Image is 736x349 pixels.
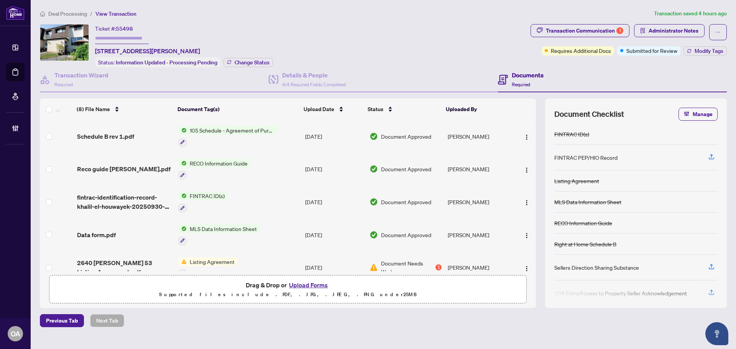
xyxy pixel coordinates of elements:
[223,58,273,67] button: Change Status
[654,9,727,18] article: Transaction saved 4 hours ago
[370,263,378,272] img: Document Status
[187,224,260,233] span: MLS Data Information Sheet
[246,280,330,290] span: Drag & Drop or
[370,198,378,206] img: Document Status
[554,263,639,272] div: Sellers Direction Sharing Substance
[531,24,629,37] button: Transaction Communication1
[49,275,526,304] span: Drag & Drop orUpload FormsSupported files include .PDF, .JPG, .JPEG, .PNG under25MB
[187,192,228,200] span: FINTRAC ID(s)
[301,98,365,120] th: Upload Date
[77,193,172,211] span: fintrac-identification-record-khalil-el-houwayek-20250930-103327.pdf
[381,198,431,206] span: Document Approved
[554,198,621,206] div: MLS Data Information Sheet
[74,98,174,120] th: (8) File Name
[178,224,260,245] button: Status IconMLS Data Information Sheet
[521,196,533,208] button: Logo
[445,218,514,251] td: [PERSON_NAME]
[445,185,514,218] td: [PERSON_NAME]
[6,6,25,20] img: logo
[302,120,366,153] td: [DATE]
[95,10,136,17] span: View Transaction
[40,25,89,61] img: IMG-X12433479_1.jpg
[370,165,378,173] img: Document Status
[695,48,723,54] span: Modify Tags
[90,9,92,18] li: /
[302,218,366,251] td: [DATE]
[683,46,727,56] button: Modify Tags
[381,132,431,141] span: Document Approved
[235,60,269,65] span: Change Status
[54,70,108,80] h4: Transaction Wizard
[178,192,228,212] button: Status IconFINTRAC ID(s)
[554,219,612,227] div: RECO Information Guide
[554,130,589,138] div: FINTRAC ID(s)
[678,108,718,121] button: Manage
[524,233,530,239] img: Logo
[77,258,172,277] span: 2640 [PERSON_NAME] 53 Listing Agreement.pdf
[370,132,378,141] img: Document Status
[116,59,217,66] span: Information Updated - Processing Pending
[302,185,366,218] td: [DATE]
[640,28,646,33] span: solution
[178,159,251,180] button: Status IconRECO Information Guide
[178,159,187,167] img: Status Icon
[524,200,530,206] img: Logo
[705,322,728,345] button: Open asap
[445,153,514,186] td: [PERSON_NAME]
[524,134,530,140] img: Logo
[77,132,134,141] span: Schedule B rev 1.pdf
[187,159,251,167] span: RECO Information Guide
[554,177,599,185] div: Listing Agreement
[304,105,334,113] span: Upload Date
[649,25,698,37] span: Administrator Notes
[445,120,514,153] td: [PERSON_NAME]
[90,314,124,327] button: Next Tab
[77,105,110,113] span: (8) File Name
[187,257,238,266] span: Listing Agreement
[302,251,366,284] td: [DATE]
[187,126,278,134] span: 105 Schedule - Agreement of Purchase and Sale
[551,46,611,55] span: Requires Additional Docs
[370,231,378,239] img: Document Status
[40,314,84,327] button: Previous Tab
[54,290,522,299] p: Supported files include .PDF, .JPG, .JPEG, .PNG under 25 MB
[365,98,442,120] th: Status
[524,167,530,173] img: Logo
[282,70,346,80] h4: Details & People
[521,261,533,274] button: Logo
[95,57,220,67] div: Status:
[46,315,78,327] span: Previous Tab
[626,46,677,55] span: Submitted for Review
[302,153,366,186] td: [DATE]
[282,82,346,87] span: 4/4 Required Fields Completed
[77,164,171,174] span: Reco guide [PERSON_NAME].pdf
[554,153,618,162] div: FINTRAC PEP/HIO Record
[95,24,133,33] div: Ticket #:
[381,165,431,173] span: Document Approved
[178,126,187,134] img: Status Icon
[116,25,133,32] span: 55498
[616,27,623,34] div: 1
[693,108,713,120] span: Manage
[178,192,187,200] img: Status Icon
[521,229,533,241] button: Logo
[287,280,330,290] button: Upload Forms
[48,10,87,17] span: Deal Processing
[174,98,301,120] th: Document Tag(s)
[715,29,721,35] span: ellipsis
[634,24,705,37] button: Administrator Notes
[512,82,530,87] span: Required
[546,25,623,37] div: Transaction Communication
[521,163,533,175] button: Logo
[178,126,278,147] button: Status Icon105 Schedule - Agreement of Purchase and Sale
[381,259,434,276] span: Document Needs Work
[554,109,624,120] span: Document Checklist
[435,264,442,270] div: 1
[178,224,187,233] img: Status Icon
[524,265,530,272] img: Logo
[95,46,200,56] span: [STREET_ADDRESS][PERSON_NAME]
[178,257,238,278] button: Status IconListing Agreement
[512,70,544,80] h4: Documents
[11,328,20,339] span: OA
[554,240,616,248] div: Right at Home Schedule B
